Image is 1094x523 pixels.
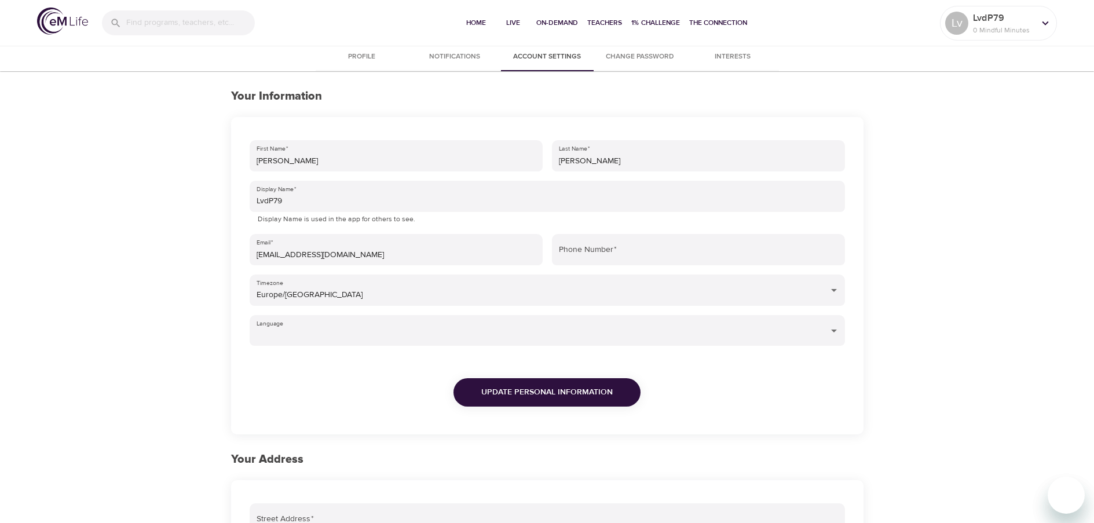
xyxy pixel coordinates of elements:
span: Live [499,17,527,29]
img: logo [37,8,88,35]
span: Notifications [415,51,494,63]
span: The Connection [689,17,747,29]
p: Display Name is used in the app for others to see. [258,214,837,225]
span: Account Settings [508,51,587,63]
div: Lv [945,12,968,35]
div: ​ [250,315,845,346]
h2: Your Address [231,453,864,466]
span: Interests [693,51,772,63]
h3: Your Information [231,90,864,103]
p: 0 Mindful Minutes [973,25,1034,35]
p: LvdP79 [973,11,1034,25]
span: Change Password [601,51,679,63]
button: Update Personal Information [453,378,641,407]
span: Update Personal Information [481,385,613,400]
span: 1% Challenge [631,17,680,29]
iframe: Button to launch messaging window [1048,477,1085,514]
input: Find programs, teachers, etc... [126,10,255,35]
div: Europe/[GEOGRAPHIC_DATA] [250,275,845,306]
span: Teachers [587,17,622,29]
span: Home [462,17,490,29]
span: Profile [323,51,401,63]
span: On-Demand [536,17,578,29]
